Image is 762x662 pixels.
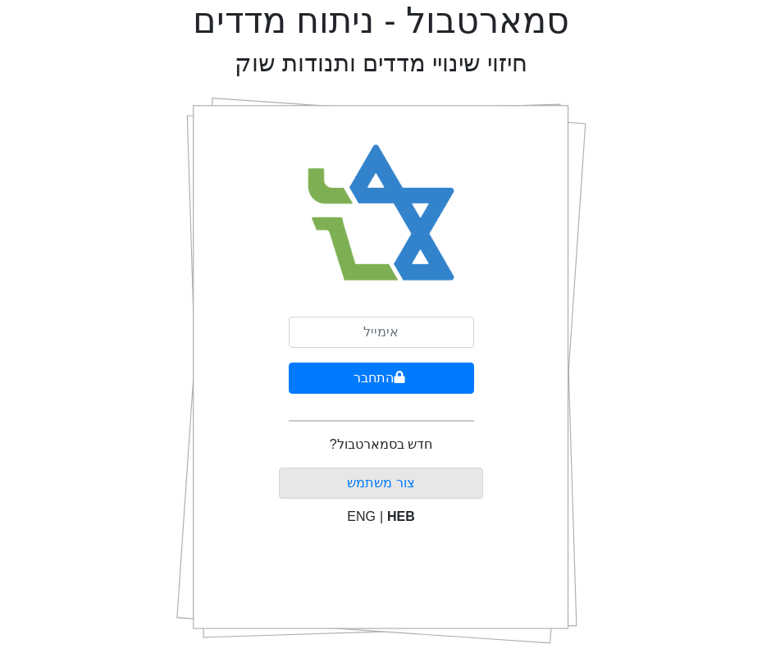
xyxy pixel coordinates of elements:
[347,509,376,523] span: ENG
[347,476,414,490] a: צור משתמש
[289,317,474,348] input: אימייל
[279,468,483,499] button: צור משתמש
[380,509,383,523] span: |
[387,509,415,523] span: HEB
[289,363,474,394] button: התחבר
[235,49,527,78] h2: חיזוי שינויי מדדים ותנודות שוק
[292,123,470,304] img: Smart Bull
[330,435,432,454] p: חדש בסמארטבול?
